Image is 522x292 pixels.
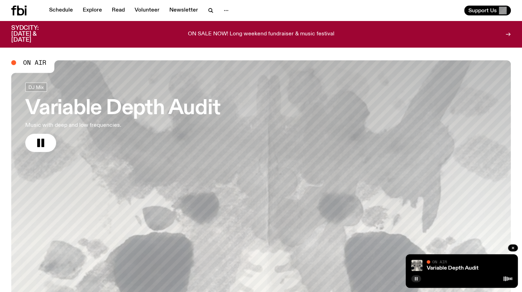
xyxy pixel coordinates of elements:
a: Variable Depth Audit [427,265,479,271]
a: Newsletter [165,6,202,15]
img: A black and white Rorschach [411,260,422,271]
a: Variable Depth AuditMusic with deep and low frequencies. [25,83,220,152]
a: Volunteer [130,6,164,15]
h3: SYDCITY: [DATE] & [DATE] [11,25,56,43]
a: DJ Mix [25,83,47,92]
p: ON SALE NOW! Long weekend fundraiser & music festival [188,31,334,37]
h3: Variable Depth Audit [25,99,220,118]
a: Explore [79,6,106,15]
p: Music with deep and low frequencies. [25,121,205,130]
a: Schedule [45,6,77,15]
span: On Air [23,60,46,66]
span: DJ Mix [28,85,44,90]
a: Read [108,6,129,15]
span: On Air [432,259,447,264]
span: Support Us [468,7,497,14]
button: Support Us [464,6,511,15]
